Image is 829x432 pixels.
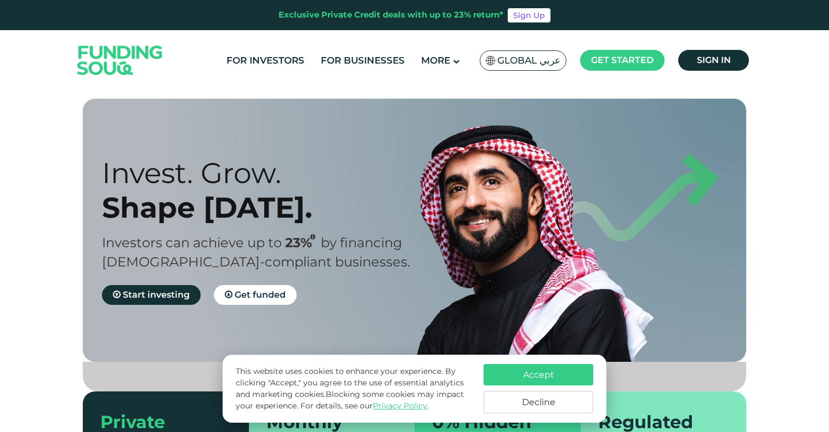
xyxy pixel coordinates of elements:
button: Accept [484,364,593,385]
span: Blocking some cookies may impact your experience. [236,389,464,411]
a: Get funded [214,285,297,305]
i: 23% IRR (expected) ~ 15% Net yield (expected) [310,234,315,240]
a: For Investors [224,52,307,70]
span: Sign in [697,55,731,65]
span: Investors can achieve up to [102,235,282,251]
div: Invest. Grow. [102,156,434,190]
a: Sign in [678,50,749,71]
p: This website uses cookies to enhance your experience. By clicking "Accept," you agree to the use ... [236,366,473,412]
a: Start investing [102,285,201,305]
span: For details, see our . [300,401,429,411]
span: Start investing [123,289,190,300]
span: Global عربي [497,54,560,67]
div: Shape [DATE]. [102,190,434,225]
span: 23% [285,235,321,251]
img: SA Flag [486,56,496,65]
button: Decline [484,391,593,413]
span: More [421,55,450,66]
span: Get started [591,55,654,65]
a: Privacy Policy [373,401,427,411]
span: Get funded [235,289,286,300]
a: For Businesses [318,52,407,70]
div: Exclusive Private Credit deals with up to 23% return* [279,9,503,21]
a: Sign Up [508,8,550,22]
img: Logo [66,33,174,88]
